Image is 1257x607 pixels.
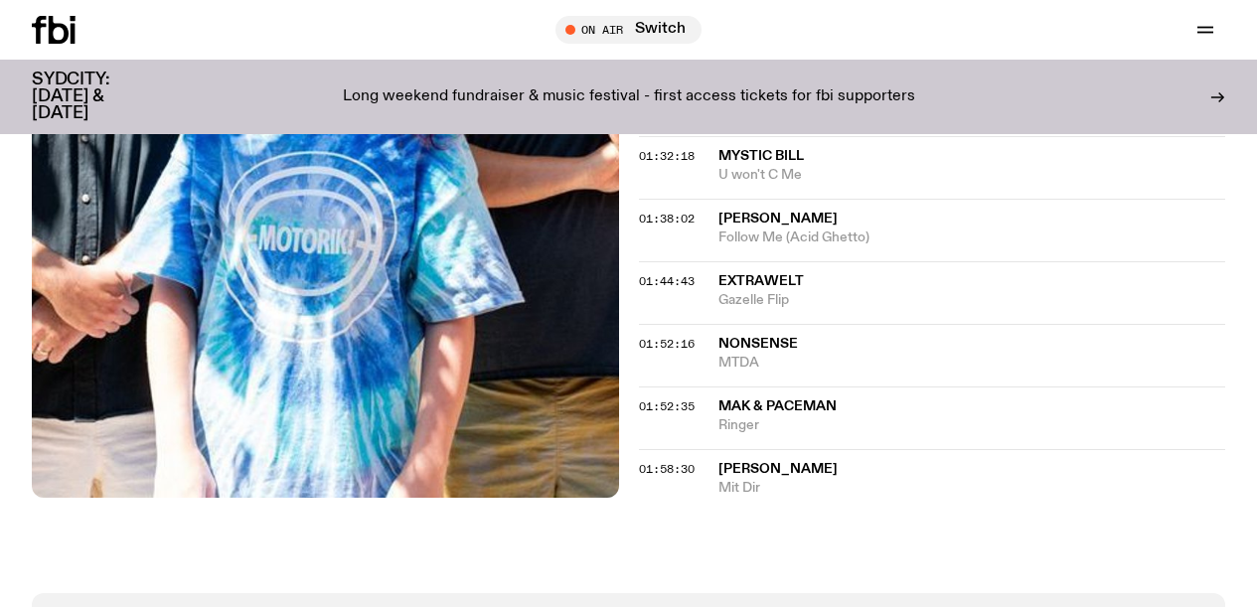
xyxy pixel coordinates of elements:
[718,291,1226,310] span: Gazelle Flip
[718,228,1226,247] span: Follow Me (Acid Ghetto)
[639,211,695,227] span: 01:38:02
[639,273,695,289] span: 01:44:43
[718,416,1226,435] span: Ringer
[718,399,837,413] span: Mak & Paceman
[343,88,915,106] p: Long weekend fundraiser & music festival - first access tickets for fbi supporters
[639,401,695,412] button: 01:52:35
[718,354,1226,373] span: MTDA
[639,461,695,477] span: 01:58:30
[718,479,1226,498] span: Mit Dir
[639,464,695,475] button: 01:58:30
[639,151,695,162] button: 01:32:18
[718,337,798,351] span: Nonsense
[639,214,695,225] button: 01:38:02
[718,149,804,163] span: Mystic Bill
[639,339,695,350] button: 01:52:16
[718,274,804,288] span: Extrawelt
[32,72,159,122] h3: SYDCITY: [DATE] & [DATE]
[639,336,695,352] span: 01:52:16
[718,462,838,476] span: [PERSON_NAME]
[639,398,695,414] span: 01:52:35
[639,276,695,287] button: 01:44:43
[639,148,695,164] span: 01:32:18
[555,16,702,44] button: On AirSwitch
[718,212,838,226] span: [PERSON_NAME]
[718,166,1226,185] span: U won't C Me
